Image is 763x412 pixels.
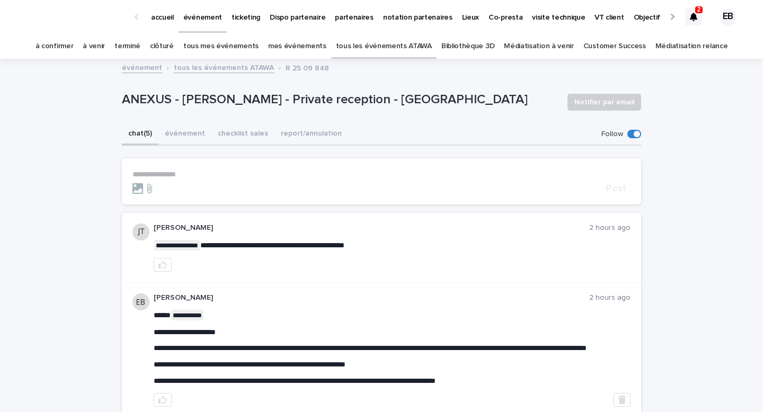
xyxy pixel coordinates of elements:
[274,123,348,146] button: report/annulation
[286,61,329,73] p: R 25 09 848
[21,6,124,28] img: Ls34BcGeRexTGTNfXpUC
[183,34,259,59] a: tous mes événements
[154,393,172,407] button: like this post
[614,393,631,407] button: Delete post
[36,34,74,59] a: à confirmer
[154,293,589,302] p: [PERSON_NAME]
[268,34,326,59] a: mes événements
[589,293,631,302] p: 2 hours ago
[174,61,274,73] a: tous les événements ATAWA
[122,61,162,73] a: événement
[154,223,589,232] p: [PERSON_NAME]
[122,123,158,146] button: chat (5)
[211,123,274,146] button: checklist sales
[655,34,728,59] a: Médiatisation relance
[602,184,631,193] button: Post
[122,92,559,108] p: ANEXUS - [PERSON_NAME] - Private reception - [GEOGRAPHIC_DATA]
[589,223,631,232] p: 2 hours ago
[114,34,140,59] a: terminé
[601,130,623,139] p: Follow
[697,6,701,13] p: 2
[685,8,702,25] div: 2
[441,34,494,59] a: Bibliothèque 3D
[150,34,174,59] a: clôturé
[720,8,737,25] div: EB
[504,34,574,59] a: Médiatisation à venir
[574,97,634,108] span: Notifier par email
[567,94,641,111] button: Notifier par email
[158,123,211,146] button: événement
[154,258,172,272] button: like this post
[606,184,626,193] span: Post
[583,34,646,59] a: Customer Success
[83,34,105,59] a: à venir
[336,34,432,59] a: tous les événements ATAWA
